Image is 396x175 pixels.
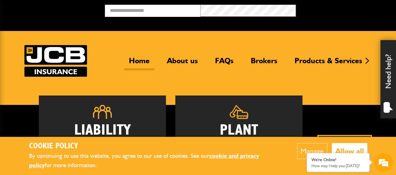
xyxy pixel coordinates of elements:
a: Home [124,56,154,70]
h2: Liability Insurance [48,124,157,154]
a: Brokers [246,56,282,70]
a: FAQs [210,56,238,70]
button: Manage [297,143,327,159]
a: cookie and privacy policy [29,152,259,169]
button: Allow all [332,143,367,159]
a: JCB Insurance Services [24,45,87,77]
div: We're Online! [311,157,365,162]
img: JCB Insurance Services logo [24,45,87,77]
p: By continuing to use this website, you agree to our use of cookies. See our for more information. [29,151,278,170]
p: How may I help you today? [311,163,365,168]
a: About us [162,56,203,70]
h2: Cookie Policy [29,142,278,151]
div: Need help? [380,40,396,118]
a: Products & Services [290,56,367,70]
h2: Plant Insurance [185,124,293,151]
button: Broker Login [296,5,391,14]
